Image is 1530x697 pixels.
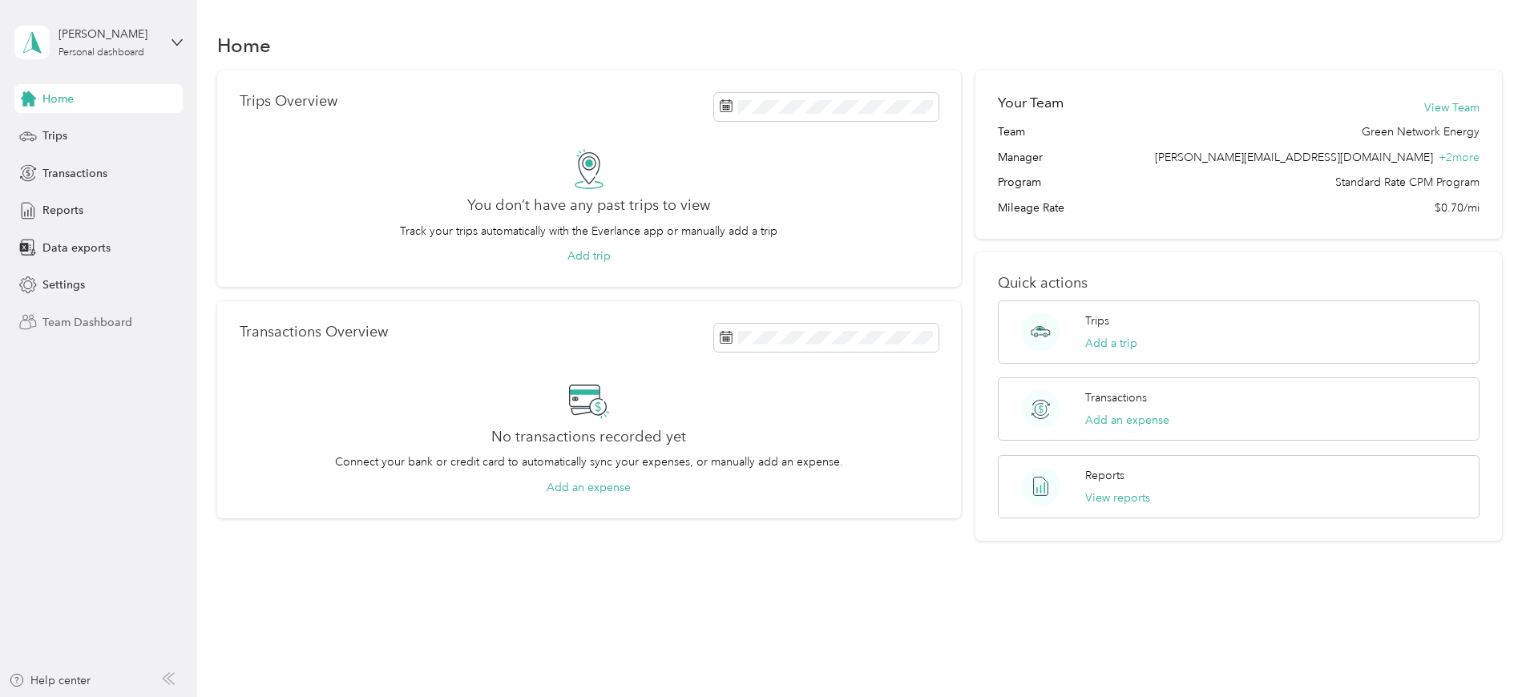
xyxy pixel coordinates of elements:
button: View Team [1424,99,1480,116]
span: Team Dashboard [42,314,132,331]
p: Trips [1085,312,1109,329]
span: Reports [42,202,83,219]
span: Settings [42,276,85,293]
span: [PERSON_NAME][EMAIL_ADDRESS][DOMAIN_NAME] [1155,151,1433,164]
h2: You don’t have any past trips to view [467,197,710,214]
span: + 2 more [1439,151,1480,164]
p: Transactions [1085,389,1147,406]
h2: Your Team [998,93,1064,113]
button: Add an expense [547,479,631,496]
p: Reports [1085,467,1124,484]
span: Green Network Energy [1362,123,1480,140]
button: View reports [1085,490,1150,506]
span: Home [42,91,74,107]
button: Add an expense [1085,412,1169,429]
span: Team [998,123,1025,140]
button: Add trip [567,248,611,264]
button: Help center [9,672,91,689]
iframe: Everlance-gr Chat Button Frame [1440,607,1530,697]
div: Personal dashboard [59,48,144,58]
span: Program [998,174,1041,191]
h2: No transactions recorded yet [491,429,686,445]
button: Add a trip [1085,335,1137,352]
h1: Home [217,37,271,54]
span: Mileage Rate [998,199,1064,216]
span: Transactions [42,165,107,182]
p: Transactions Overview [240,324,388,340]
span: Standard Rate CPM Program [1335,174,1480,191]
p: Trips Overview [240,93,337,110]
p: Quick actions [998,275,1480,292]
p: Connect your bank or credit card to automatically sync your expenses, or manually add an expense. [335,453,843,470]
span: Trips [42,127,67,144]
div: [PERSON_NAME] [59,26,159,42]
p: Track your trips automatically with the Everlance app or manually add a trip [400,223,777,240]
span: $0.70/mi [1435,199,1480,216]
span: Manager [998,149,1043,166]
span: Data exports [42,240,111,256]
